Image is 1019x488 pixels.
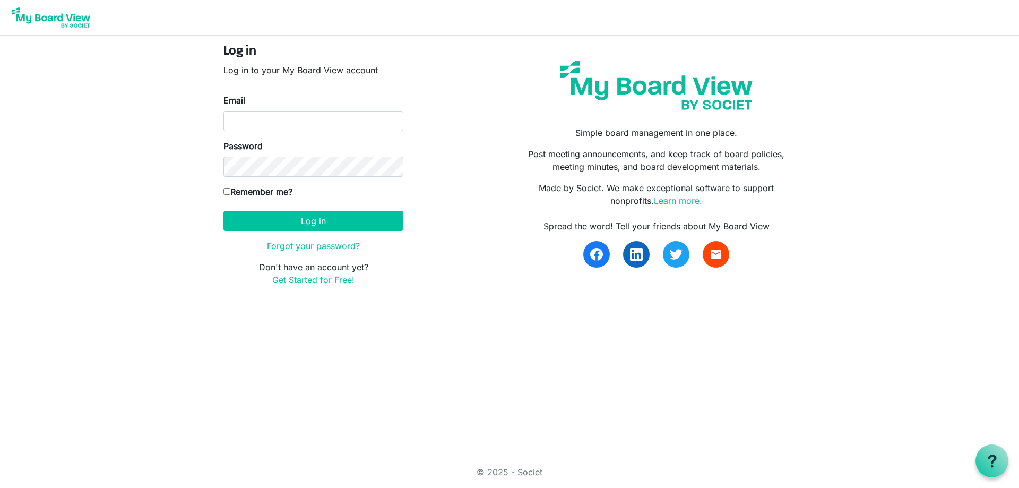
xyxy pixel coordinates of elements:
p: Made by Societ. We make exceptional software to support nonprofits. [517,182,796,207]
h4: Log in [223,44,403,59]
img: linkedin.svg [630,248,643,261]
img: facebook.svg [590,248,603,261]
img: My Board View Logo [8,4,93,31]
button: Log in [223,211,403,231]
input: Remember me? [223,188,230,195]
span: email [710,248,722,261]
label: Email [223,94,245,107]
a: Learn more. [654,195,702,206]
a: Get Started for Free! [272,275,355,285]
p: Log in to your My Board View account [223,64,403,76]
div: Spread the word! Tell your friends about My Board View [517,220,796,233]
p: Post meeting announcements, and keep track of board policies, meeting minutes, and board developm... [517,148,796,173]
a: Forgot your password? [267,241,360,251]
p: Simple board management in one place. [517,126,796,139]
label: Remember me? [223,185,292,198]
a: email [703,241,729,268]
img: my-board-view-societ.svg [552,53,761,118]
img: twitter.svg [670,248,683,261]
a: © 2025 - Societ [477,467,542,477]
label: Password [223,140,263,152]
p: Don't have an account yet? [223,261,403,286]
